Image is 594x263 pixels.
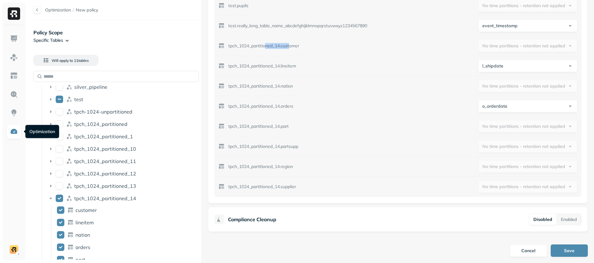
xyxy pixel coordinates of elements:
div: tpch_1024_partitioned_14tpch_1024_partitioned_14 [45,193,199,203]
p: / [73,7,74,13]
div: nationnation [54,230,200,240]
div: lineitemlineitem [54,218,200,227]
nav: breadcrumb [45,7,98,13]
img: Dashboard [10,35,18,43]
div: testtest [45,94,199,104]
button: tpch_1024_partitioned_14 [56,195,63,202]
div: tpch_1024_partitioned_1tpch_1024_partitioned_1 [45,131,199,141]
p: tpch_1024_partitioned_14 [74,195,136,201]
button: tpch-1024-unpartitioned [56,108,63,115]
div: tpch-1024-unpartitionedtpch-1024-unpartitioned [45,107,199,117]
p: customer [75,207,97,213]
button: Enabled [557,214,581,225]
div: customercustomer [54,205,200,215]
p: tpch_1024_partitioned_13 [74,183,136,189]
span: Will apply to [52,58,73,63]
p: tpch_1024_partitioned_12 [74,170,136,177]
button: tpch_1024_partitioned [56,120,63,128]
p: tpch_1024_partitioned_14.supplier [228,184,296,190]
a: Optimization [45,7,71,13]
button: silver_pipeline [56,83,63,91]
p: lineitem [75,219,94,226]
button: customer [57,206,64,214]
button: tpch_1024_partitioned_11 [56,157,63,165]
img: Assets [10,53,18,61]
div: tpch_1024_partitioned_10tpch_1024_partitioned_10 [45,144,199,154]
div: Optimization [25,125,59,138]
p: test [74,96,83,102]
p: tpch_1024_partitioned_14.part [228,123,289,129]
p: tpch_1024_partitioned_14.customer [228,43,299,49]
div: ordersorders [54,242,200,252]
img: Insights [10,109,18,117]
p: tpch_1024_partitioned_10 [74,146,136,152]
button: tpch_1024_partitioned_1 [56,133,63,140]
img: Ryft [8,7,20,20]
button: tpch_1024_partitioned_12 [56,170,63,177]
span: New policy [76,7,98,13]
div: tpch_1024_partitioned_12tpch_1024_partitioned_12 [45,169,199,179]
p: tpch_1024_partitioned_1 [74,133,133,140]
p: tpch_1024_partitioned_14.lineitem [228,63,296,69]
button: Cancel [510,244,547,257]
button: Disabled [529,214,557,225]
p: silver_pipeline [74,84,107,90]
p: tpch-1024-unpartitioned [74,109,132,115]
img: Asset Explorer [10,72,18,80]
button: Save [551,244,588,257]
button: test [56,96,63,103]
p: tpch_1024_partitioned_14.region [228,164,293,170]
p: tpch_1024_partitioned_14.orders [228,103,293,109]
button: tpch_1024_partitioned_10 [56,145,63,153]
p: tpch_1024_partitioned_14.nation [228,83,293,89]
p: orders [75,244,90,250]
div: tpch_1024_partitioned_13tpch_1024_partitioned_13 [45,181,199,191]
p: part [75,257,85,263]
img: Optimization [10,127,18,136]
button: tpch_1024_partitioned_13 [56,182,63,190]
div: silver_pipelinesilver_pipeline [45,82,199,92]
p: tpch_1024_partitioned_14.partsupp [228,144,298,149]
img: Query Explorer [10,90,18,98]
p: tpch_1024_partitioned_11 [74,158,136,164]
div: tpch_1024_partitionedtpch_1024_partitioned [45,119,199,129]
button: Will apply to 11tables [33,55,98,66]
button: nation [57,231,64,239]
p: test.pupils [228,3,248,9]
p: Specific Tables [33,37,63,43]
img: demo [10,245,18,254]
p: nation [75,232,90,238]
span: 11 table s [73,58,89,63]
button: orders [57,244,64,251]
p: tpch_1024_partitioned [74,121,127,127]
button: lineitem [57,219,64,226]
p: Policy Scope [33,29,201,36]
p: test.really_long_table_name_abcdefghijklmnopqrstuvwxyz1234567890 [228,23,367,29]
p: Compliance Cleanup [228,216,276,223]
div: tpch_1024_partitioned_11tpch_1024_partitioned_11 [45,156,199,166]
